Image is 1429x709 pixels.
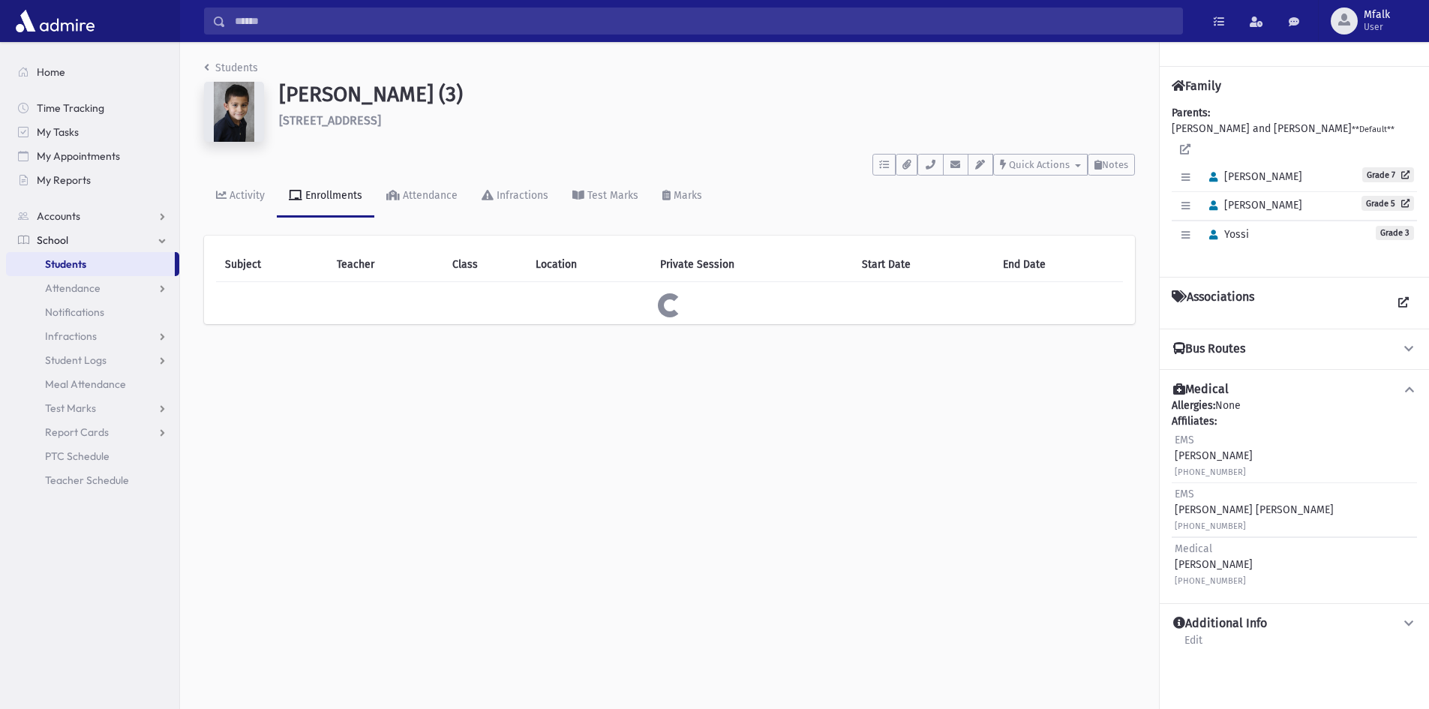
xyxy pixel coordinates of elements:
a: Grade 5 [1361,196,1414,211]
th: Class [443,248,527,282]
div: Test Marks [584,189,638,202]
a: Accounts [6,204,179,228]
span: Accounts [37,209,80,223]
span: My Reports [37,173,91,187]
span: My Tasks [37,125,79,139]
a: Edit [1184,632,1203,659]
span: Teacher Schedule [45,473,129,487]
a: My Appointments [6,144,179,168]
a: Activity [204,176,277,218]
th: Location [527,248,651,282]
span: Notes [1102,159,1128,170]
a: Attendance [374,176,470,218]
a: My Reports [6,168,179,192]
span: Student Logs [45,353,107,367]
a: School [6,228,179,252]
a: View all Associations [1390,290,1417,317]
h4: Family [1172,79,1221,93]
span: Time Tracking [37,101,104,115]
th: Start Date [853,248,994,282]
span: Yossi [1202,228,1249,241]
th: Subject [216,248,328,282]
a: Test Marks [560,176,650,218]
span: Grade 3 [1376,226,1414,240]
span: PTC Schedule [45,449,110,463]
span: [PERSON_NAME] [1202,170,1302,183]
span: School [37,233,68,247]
small: [PHONE_NUMBER] [1175,521,1246,531]
div: [PERSON_NAME] [PERSON_NAME] [1175,486,1334,533]
b: Parents: [1172,107,1210,119]
h4: Medical [1173,382,1229,398]
a: Home [6,60,179,84]
h4: Additional Info [1173,616,1267,632]
span: Home [37,65,65,79]
span: My Appointments [37,149,120,163]
div: Activity [227,189,265,202]
small: [PHONE_NUMBER] [1175,576,1246,586]
a: Enrollments [277,176,374,218]
div: Attendance [400,189,458,202]
div: Marks [671,189,702,202]
div: [PERSON_NAME] and [PERSON_NAME] [1172,105,1417,265]
a: Infractions [470,176,560,218]
span: Notifications [45,305,104,319]
b: Affiliates: [1172,415,1217,428]
a: Student Logs [6,348,179,372]
div: [PERSON_NAME] [1175,541,1253,588]
th: Teacher [328,248,443,282]
h6: [STREET_ADDRESS] [279,113,1135,128]
a: Meal Attendance [6,372,179,396]
button: Additional Info [1172,616,1417,632]
span: Quick Actions [1009,159,1070,170]
button: Quick Actions [993,154,1088,176]
a: My Tasks [6,120,179,144]
span: Report Cards [45,425,109,439]
b: Allergies: [1172,399,1215,412]
div: Enrollments [302,189,362,202]
span: Infractions [45,329,97,343]
a: Students [204,62,258,74]
span: [PERSON_NAME] [1202,199,1302,212]
a: PTC Schedule [6,444,179,468]
img: AdmirePro [12,6,98,36]
span: EMS [1175,488,1194,500]
small: [PHONE_NUMBER] [1175,467,1246,477]
h4: Bus Routes [1173,341,1245,357]
a: Test Marks [6,396,179,420]
div: Infractions [494,189,548,202]
a: Notifications [6,300,179,324]
span: EMS [1175,434,1194,446]
button: Bus Routes [1172,341,1417,357]
button: Medical [1172,382,1417,398]
span: Students [45,257,86,271]
span: Attendance [45,281,101,295]
th: End Date [994,248,1123,282]
a: Infractions [6,324,179,348]
a: Time Tracking [6,96,179,120]
span: Meal Attendance [45,377,126,391]
button: Notes [1088,154,1135,176]
a: Attendance [6,276,179,300]
span: Mfalk [1364,9,1390,21]
a: Marks [650,176,714,218]
span: Medical [1175,542,1212,555]
a: Report Cards [6,420,179,444]
span: Test Marks [45,401,96,415]
h1: [PERSON_NAME] (3) [279,82,1135,107]
div: None [1172,398,1417,591]
th: Private Session [651,248,853,282]
span: User [1364,21,1390,33]
div: [PERSON_NAME] [1175,432,1253,479]
nav: breadcrumb [204,60,258,82]
a: Students [6,252,175,276]
a: Grade 7 [1362,167,1414,182]
input: Search [226,8,1182,35]
h4: Associations [1172,290,1254,317]
a: Teacher Schedule [6,468,179,492]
